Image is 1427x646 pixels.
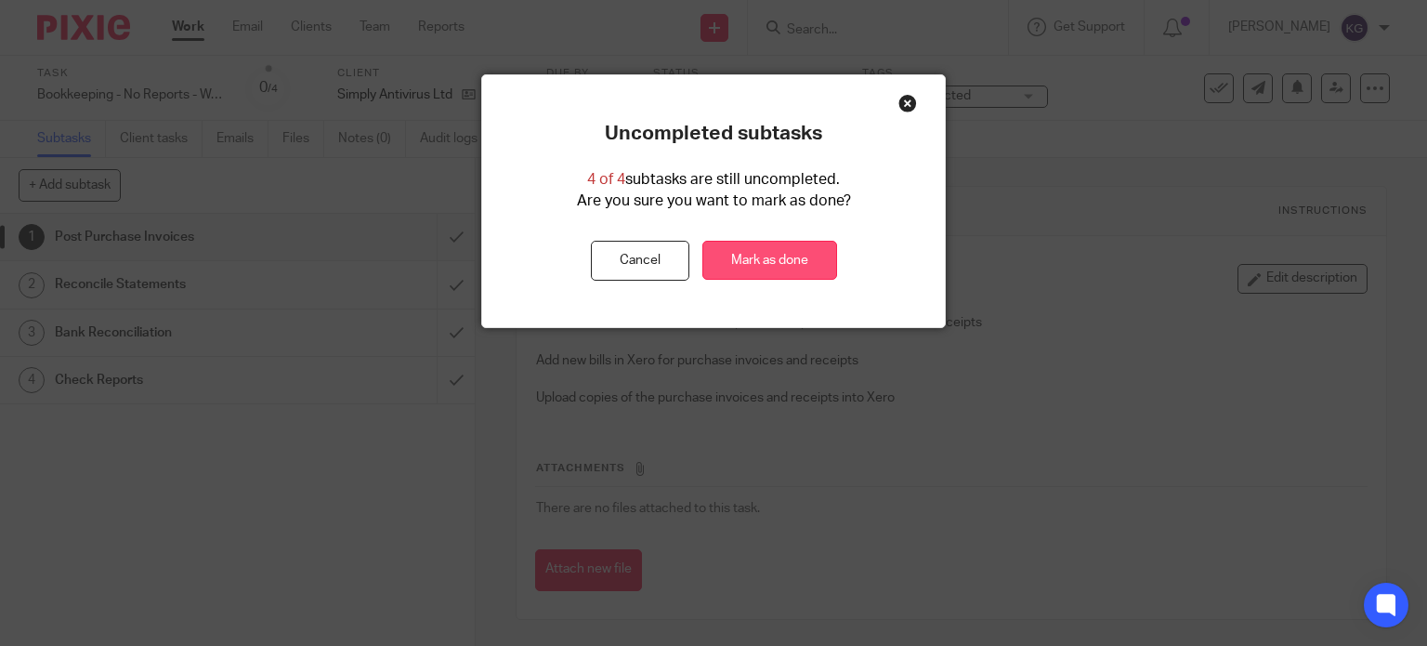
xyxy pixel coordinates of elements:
p: subtasks are still uncompleted. [587,169,840,191]
a: Mark as done [702,241,837,281]
span: 4 of 4 [587,172,625,187]
button: Cancel [591,241,689,281]
p: Uncompleted subtasks [605,122,822,146]
p: Are you sure you want to mark as done? [577,191,851,212]
div: Close this dialog window [898,94,917,112]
